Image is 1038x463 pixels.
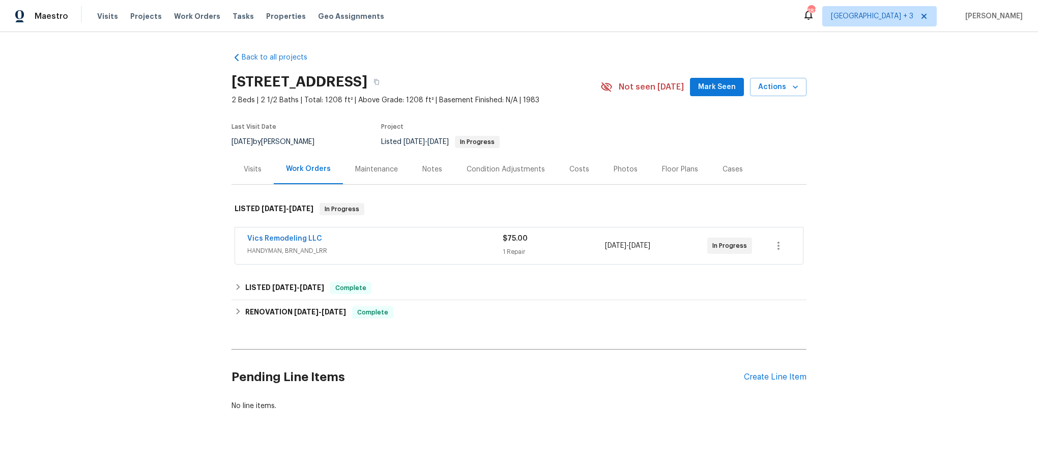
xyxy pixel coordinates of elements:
[456,139,499,145] span: In Progress
[808,6,815,16] div: 181
[232,124,276,130] span: Last Visit Date
[690,78,744,97] button: Mark Seen
[961,11,1023,21] span: [PERSON_NAME]
[232,354,744,401] h2: Pending Line Items
[245,282,324,294] h6: LISTED
[758,81,798,94] span: Actions
[503,247,605,257] div: 1 Repair
[427,138,449,146] span: [DATE]
[381,124,403,130] span: Project
[232,136,327,148] div: by [PERSON_NAME]
[744,372,806,382] div: Create Line Item
[130,11,162,21] span: Projects
[247,246,503,256] span: HANDYMAN, BRN_AND_LRR
[286,164,331,174] div: Work Orders
[272,284,297,291] span: [DATE]
[381,138,500,146] span: Listed
[467,164,545,175] div: Condition Adjustments
[569,164,589,175] div: Costs
[294,308,319,315] span: [DATE]
[232,300,806,325] div: RENOVATION [DATE]-[DATE]Complete
[698,81,736,94] span: Mark Seen
[619,82,684,92] span: Not seen [DATE]
[232,77,367,87] h2: [STREET_ADDRESS]
[322,308,346,315] span: [DATE]
[300,284,324,291] span: [DATE]
[289,205,313,212] span: [DATE]
[35,11,68,21] span: Maestro
[232,95,600,105] span: 2 Beds | 2 1/2 Baths | Total: 1208 ft² | Above Grade: 1208 ft² | Basement Finished: N/A | 1983
[662,164,698,175] div: Floor Plans
[272,284,324,291] span: -
[629,242,650,249] span: [DATE]
[266,11,306,21] span: Properties
[422,164,442,175] div: Notes
[247,235,322,242] a: Vics Remodeling LLC
[232,276,806,300] div: LISTED [DATE]-[DATE]Complete
[353,307,392,317] span: Complete
[232,193,806,225] div: LISTED [DATE]-[DATE]In Progress
[233,13,254,20] span: Tasks
[355,164,398,175] div: Maintenance
[262,205,286,212] span: [DATE]
[831,11,913,21] span: [GEOGRAPHIC_DATA] + 3
[232,52,329,63] a: Back to all projects
[403,138,449,146] span: -
[235,203,313,215] h6: LISTED
[321,204,363,214] span: In Progress
[403,138,425,146] span: [DATE]
[503,235,528,242] span: $75.00
[294,308,346,315] span: -
[245,306,346,319] h6: RENOVATION
[262,205,313,212] span: -
[232,138,253,146] span: [DATE]
[232,401,806,411] div: No line items.
[712,241,751,251] span: In Progress
[605,241,650,251] span: -
[367,73,386,91] button: Copy Address
[750,78,806,97] button: Actions
[318,11,384,21] span: Geo Assignments
[97,11,118,21] span: Visits
[614,164,638,175] div: Photos
[723,164,743,175] div: Cases
[174,11,220,21] span: Work Orders
[605,242,626,249] span: [DATE]
[331,283,370,293] span: Complete
[244,164,262,175] div: Visits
